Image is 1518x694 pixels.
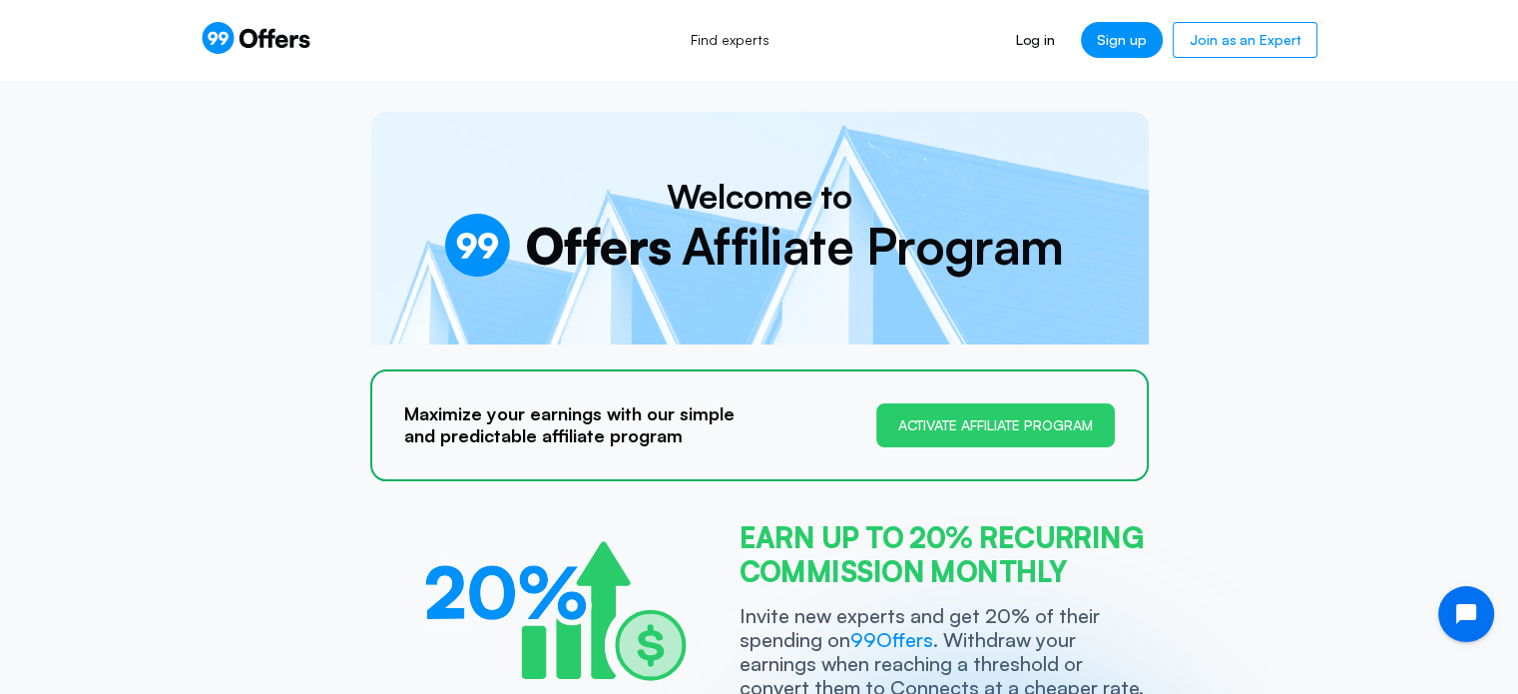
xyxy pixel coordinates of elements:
[404,403,759,446] p: Maximize your earnings with our simple and predictable affiliate program
[740,521,1149,604] h2: Earn UP TO 20% Recurring commission monthly
[420,541,687,681] img: Advantages
[1000,22,1071,58] a: Log in
[445,213,510,278] img: logo
[445,179,1074,213] span: Welcome to
[850,627,933,652] span: 99Offers
[681,221,1063,271] span: Affiliate Program
[1173,22,1317,58] a: Join as an Expert
[1081,22,1163,58] a: Sign up
[669,18,791,62] a: Find experts
[876,403,1115,447] button: Activate affiliate program
[525,221,672,271] span: Offers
